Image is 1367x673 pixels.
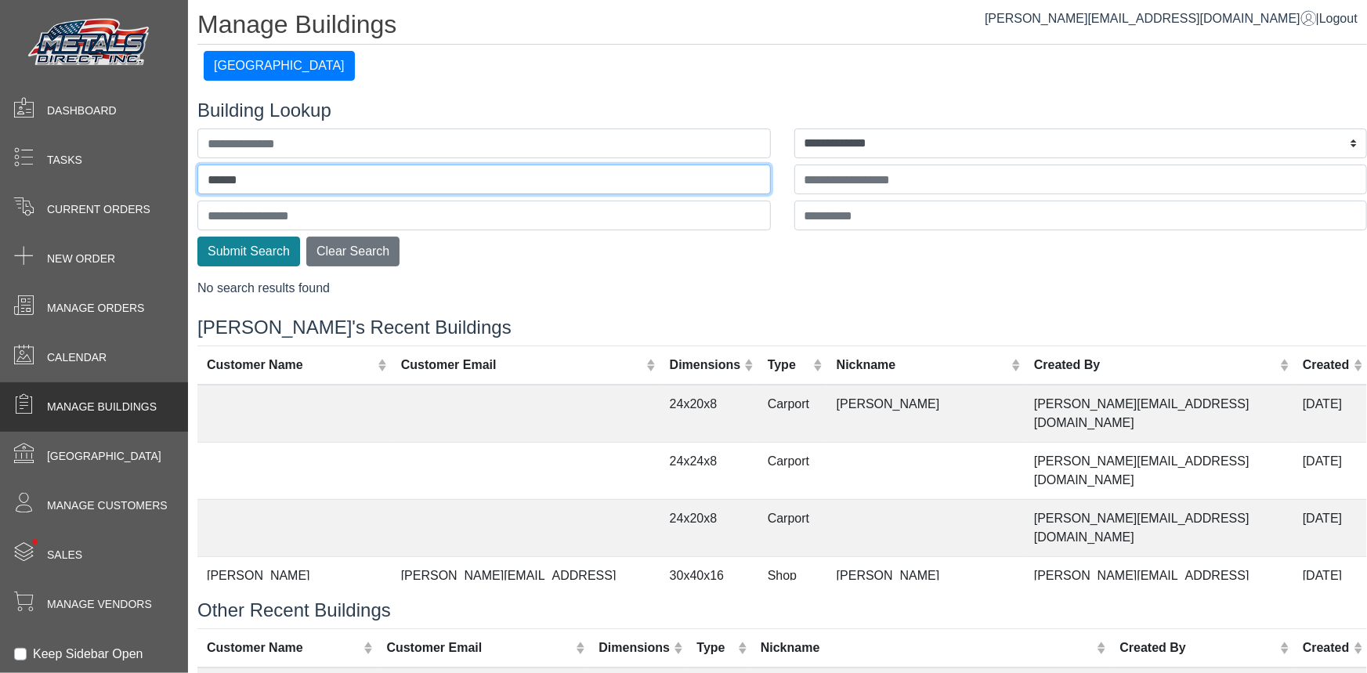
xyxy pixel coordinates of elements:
button: [GEOGRAPHIC_DATA] [204,51,355,81]
div: Type [697,639,734,657]
div: Created [1303,356,1350,374]
button: Clear Search [306,237,400,266]
div: No search results found [197,279,1367,298]
div: Nickname [837,356,1007,374]
td: [DATE] [1293,385,1367,443]
span: Manage Orders [47,300,144,317]
span: Manage Customers [47,498,168,514]
span: Current Orders [47,201,150,218]
span: Tasks [47,152,82,168]
td: Carport [758,442,827,499]
button: Submit Search [197,237,300,266]
td: [PERSON_NAME][EMAIL_ADDRESS][DOMAIN_NAME] [1025,499,1293,556]
div: Customer Email [386,639,572,657]
td: [DATE] [1293,556,1367,613]
td: [DATE] [1293,442,1367,499]
span: • [15,516,55,567]
td: [PERSON_NAME] [827,385,1025,443]
div: Dimensions [670,356,741,374]
td: [PERSON_NAME][EMAIL_ADDRESS][DOMAIN_NAME] [392,556,660,613]
img: Metals Direct Inc Logo [24,14,157,72]
td: Carport [758,385,827,443]
span: Calendar [47,349,107,366]
div: Type [768,356,810,374]
td: Shop [758,556,827,613]
span: [GEOGRAPHIC_DATA] [47,448,161,465]
td: [PERSON_NAME] [827,556,1025,613]
td: [DATE] [1293,499,1367,556]
div: | [985,9,1358,28]
h4: [PERSON_NAME]'s Recent Buildings [197,317,1367,339]
td: [PERSON_NAME][EMAIL_ADDRESS][DOMAIN_NAME] [1025,556,1293,613]
td: Carport [758,499,827,556]
a: [PERSON_NAME][EMAIL_ADDRESS][DOMAIN_NAME] [985,12,1316,25]
div: Customer Name [207,356,374,374]
td: 24x24x8 [660,442,758,499]
div: Created By [1120,639,1276,657]
div: Nickname [761,639,1093,657]
span: Manage Vendors [47,596,152,613]
h4: Other Recent Buildings [197,599,1367,622]
td: 24x20x8 [660,385,758,443]
td: [PERSON_NAME][EMAIL_ADDRESS][DOMAIN_NAME] [1025,442,1293,499]
div: Created [1303,639,1350,657]
td: [PERSON_NAME][EMAIL_ADDRESS][DOMAIN_NAME] [1025,385,1293,443]
h1: Manage Buildings [197,9,1367,45]
td: 24x20x8 [660,499,758,556]
span: Dashboard [47,103,117,119]
a: [GEOGRAPHIC_DATA] [204,59,355,72]
td: [PERSON_NAME] [197,556,392,613]
div: Customer Name [207,639,360,657]
label: Keep Sidebar Open [33,645,143,664]
h4: Building Lookup [197,100,1367,122]
div: Dimensions [599,639,670,657]
div: Customer Email [401,356,643,374]
span: Sales [47,547,82,563]
div: Created By [1034,356,1276,374]
span: Manage Buildings [47,399,157,415]
span: Logout [1319,12,1358,25]
td: 30x40x16 [660,556,758,613]
span: New Order [47,251,115,267]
